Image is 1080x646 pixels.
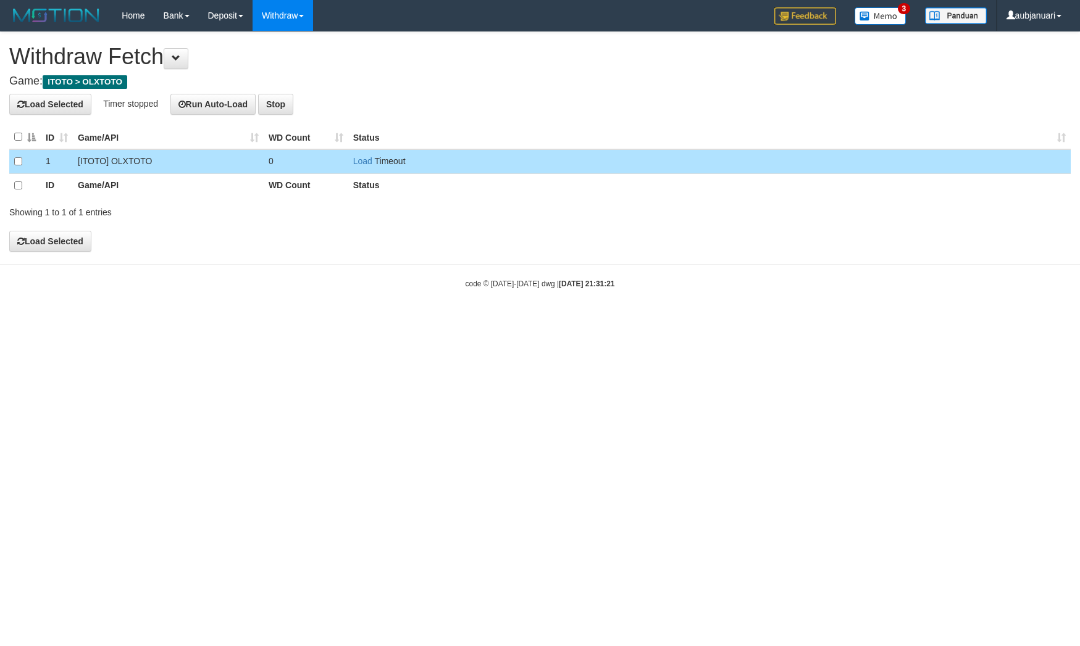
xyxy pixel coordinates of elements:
[9,44,1071,69] h1: Withdraw Fetch
[855,7,906,25] img: Button%20Memo.svg
[73,125,264,149] th: Game/API: activate to sort column ascending
[41,125,73,149] th: ID: activate to sort column ascending
[348,125,1071,149] th: Status: activate to sort column ascending
[374,156,405,166] span: Timeout
[73,149,264,174] td: [ITOTO] OLXTOTO
[269,156,274,166] span: 0
[774,7,836,25] img: Feedback.jpg
[348,173,1071,197] th: Status
[43,75,127,89] span: ITOTO > OLXTOTO
[103,98,158,108] span: Timer stopped
[466,280,615,288] small: code © [DATE]-[DATE] dwg |
[9,75,1071,88] h4: Game:
[9,6,103,25] img: MOTION_logo.png
[9,201,441,218] div: Showing 1 to 1 of 1 entries
[9,94,91,115] button: Load Selected
[41,149,73,174] td: 1
[41,173,73,197] th: ID
[170,94,256,115] button: Run Auto-Load
[73,173,264,197] th: Game/API
[353,156,372,166] a: Load
[264,125,348,149] th: WD Count: activate to sort column ascending
[559,280,614,288] strong: [DATE] 21:31:21
[898,3,911,14] span: 3
[258,94,293,115] button: Stop
[925,7,987,24] img: panduan.png
[9,231,91,252] button: Load Selected
[264,173,348,197] th: WD Count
